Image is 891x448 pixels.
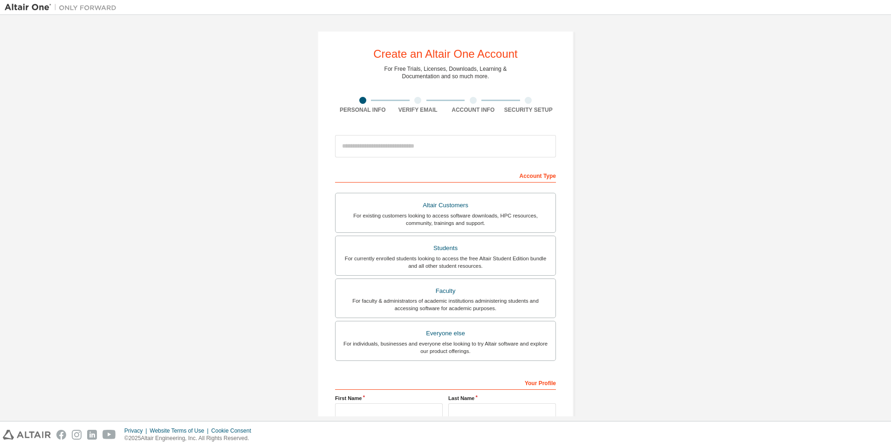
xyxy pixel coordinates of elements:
[341,340,550,355] div: For individuals, businesses and everyone else looking to try Altair software and explore our prod...
[448,394,556,402] label: Last Name
[335,168,556,183] div: Account Type
[384,65,507,80] div: For Free Trials, Licenses, Downloads, Learning & Documentation and so much more.
[445,106,501,114] div: Account Info
[341,255,550,270] div: For currently enrolled students looking to access the free Altair Student Edition bundle and all ...
[211,427,256,434] div: Cookie Consent
[391,106,446,114] div: Verify Email
[56,430,66,440] img: facebook.svg
[72,430,82,440] img: instagram.svg
[335,106,391,114] div: Personal Info
[124,427,150,434] div: Privacy
[341,285,550,298] div: Faculty
[335,394,443,402] label: First Name
[341,199,550,212] div: Altair Customers
[341,297,550,312] div: For faculty & administrators of academic institutions administering students and accessing softwa...
[373,48,518,60] div: Create an Altair One Account
[341,327,550,340] div: Everyone else
[5,3,121,12] img: Altair One
[150,427,211,434] div: Website Terms of Use
[335,375,556,390] div: Your Profile
[124,434,257,442] p: © 2025 Altair Engineering, Inc. All Rights Reserved.
[103,430,116,440] img: youtube.svg
[341,242,550,255] div: Students
[501,106,556,114] div: Security Setup
[87,430,97,440] img: linkedin.svg
[3,430,51,440] img: altair_logo.svg
[341,212,550,227] div: For existing customers looking to access software downloads, HPC resources, community, trainings ...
